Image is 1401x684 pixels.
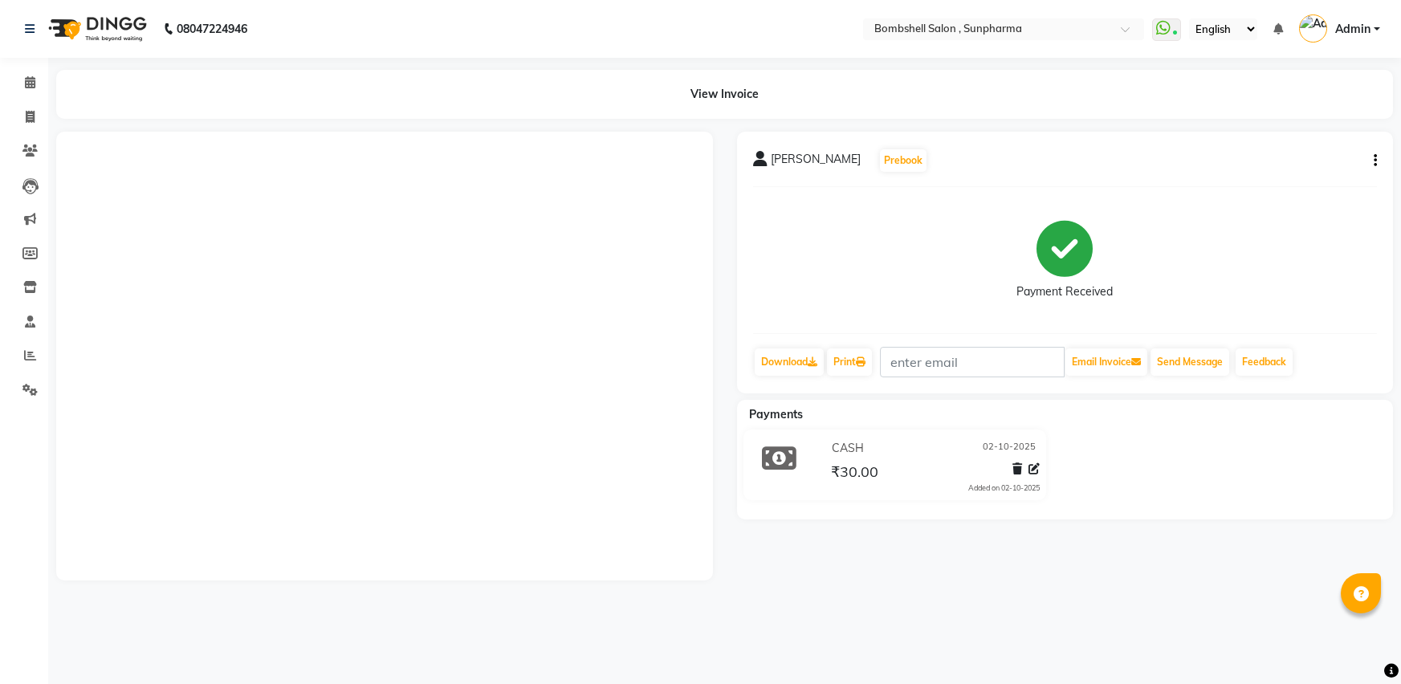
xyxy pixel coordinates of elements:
span: Admin [1335,21,1370,38]
button: Prebook [880,149,927,172]
img: logo [41,6,151,51]
div: Payment Received [1016,283,1113,300]
iframe: chat widget [1334,620,1385,668]
div: View Invoice [56,70,1393,119]
span: ₹30.00 [831,462,878,485]
span: [PERSON_NAME] [771,151,861,173]
button: Send Message [1151,348,1229,376]
a: Feedback [1236,348,1293,376]
button: Email Invoice [1065,348,1147,376]
a: Print [827,348,872,376]
img: Admin [1299,14,1327,43]
span: Payments [749,407,803,421]
a: Download [755,348,824,376]
input: enter email [880,347,1065,377]
div: Added on 02-10-2025 [968,482,1040,494]
span: 02-10-2025 [983,440,1036,457]
span: CASH [832,440,864,457]
b: 08047224946 [177,6,247,51]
